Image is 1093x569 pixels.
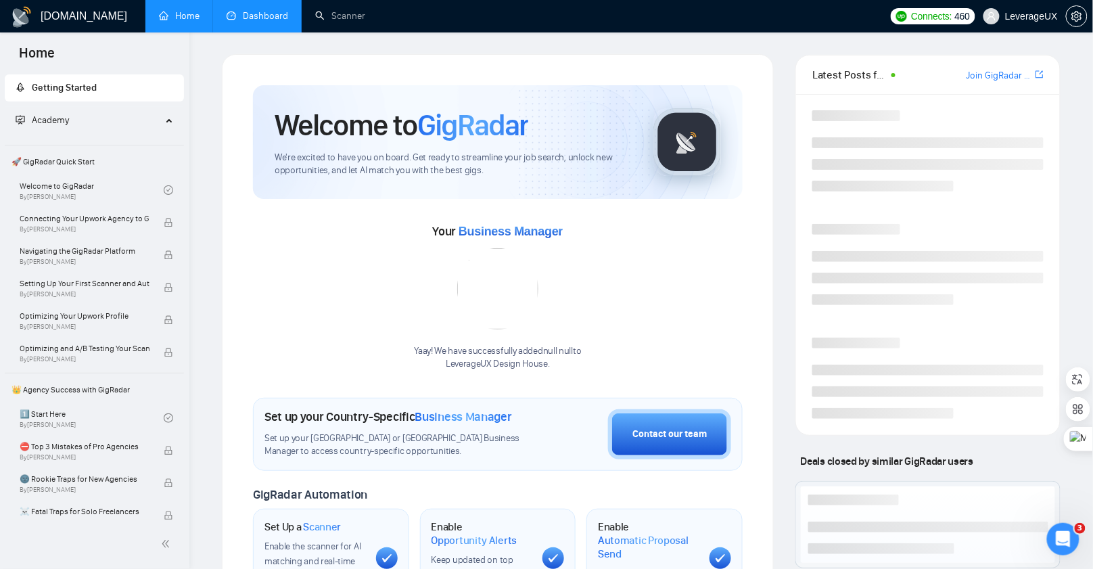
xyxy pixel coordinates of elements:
[164,283,173,292] span: lock
[6,376,183,403] span: 👑 Agency Success with GigRadar
[20,277,149,290] span: Setting Up Your First Scanner and Auto-Bidder
[164,185,173,195] span: check-circle
[20,309,149,323] span: Optimizing Your Upwork Profile
[20,472,149,486] span: 🌚 Rookie Traps for New Agencies
[432,534,517,547] span: Opportunity Alerts
[955,9,970,24] span: 460
[20,342,149,355] span: Optimizing and A/B Testing Your Scanner for Better Results
[911,9,952,24] span: Connects:
[20,225,149,233] span: By [PERSON_NAME]
[598,520,699,560] h1: Enable
[6,148,183,175] span: 🚀 GigRadar Quick Start
[415,409,512,424] span: Business Manager
[16,83,25,92] span: rocket
[20,440,149,453] span: ⛔ Top 3 Mistakes of Pro Agencies
[32,82,97,93] span: Getting Started
[1066,11,1088,22] a: setting
[264,432,540,458] span: Set up your [GEOGRAPHIC_DATA] or [GEOGRAPHIC_DATA] Business Manager to access country-specific op...
[20,323,149,331] span: By [PERSON_NAME]
[1075,523,1086,534] span: 3
[264,409,512,424] h1: Set up your Country-Specific
[1036,69,1044,80] span: export
[11,6,32,28] img: logo
[987,12,996,21] span: user
[20,258,149,266] span: By [PERSON_NAME]
[812,66,887,83] span: Latest Posts from the GigRadar Community
[164,218,173,227] span: lock
[164,348,173,357] span: lock
[164,478,173,488] span: lock
[164,413,173,423] span: check-circle
[1036,68,1044,81] a: export
[275,107,528,143] h1: Welcome to
[164,250,173,260] span: lock
[275,152,632,177] span: We're excited to have you on board. Get ready to streamline your job search, unlock new opportuni...
[20,212,149,225] span: Connecting Your Upwork Agency to GigRadar
[20,486,149,494] span: By [PERSON_NAME]
[20,175,164,205] a: Welcome to GigRadarBy[PERSON_NAME]
[20,505,149,518] span: ☠️ Fatal Traps for Solo Freelancers
[795,449,979,473] span: Deals closed by similar GigRadar users
[16,114,69,126] span: Academy
[20,244,149,258] span: Navigating the GigRadar Platform
[433,224,563,239] span: Your
[20,453,149,461] span: By [PERSON_NAME]
[896,11,907,22] img: upwork-logo.png
[20,518,149,526] span: By [PERSON_NAME]
[164,511,173,520] span: lock
[414,358,581,371] p: LeverageUX Design House .
[20,355,149,363] span: By [PERSON_NAME]
[632,427,707,442] div: Contact our team
[227,10,288,22] a: dashboardDashboard
[5,74,184,101] li: Getting Started
[32,114,69,126] span: Academy
[653,108,721,176] img: gigradar-logo.png
[161,537,175,551] span: double-left
[417,107,528,143] span: GigRadar
[164,446,173,455] span: lock
[967,68,1033,83] a: Join GigRadar Slack Community
[20,290,149,298] span: By [PERSON_NAME]
[164,315,173,325] span: lock
[1047,523,1079,555] iframe: Intercom live chat
[457,248,538,329] img: error
[1067,11,1087,22] span: setting
[8,43,66,72] span: Home
[20,403,164,433] a: 1️⃣ Start HereBy[PERSON_NAME]
[414,345,581,371] div: Yaay! We have successfully added null null to
[303,520,341,534] span: Scanner
[264,520,341,534] h1: Set Up a
[459,225,563,238] span: Business Manager
[315,10,365,22] a: searchScanner
[253,487,367,502] span: GigRadar Automation
[432,520,532,547] h1: Enable
[159,10,200,22] a: homeHome
[16,115,25,124] span: fund-projection-screen
[598,534,699,560] span: Automatic Proposal Send
[608,409,731,459] button: Contact our team
[1066,5,1088,27] button: setting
